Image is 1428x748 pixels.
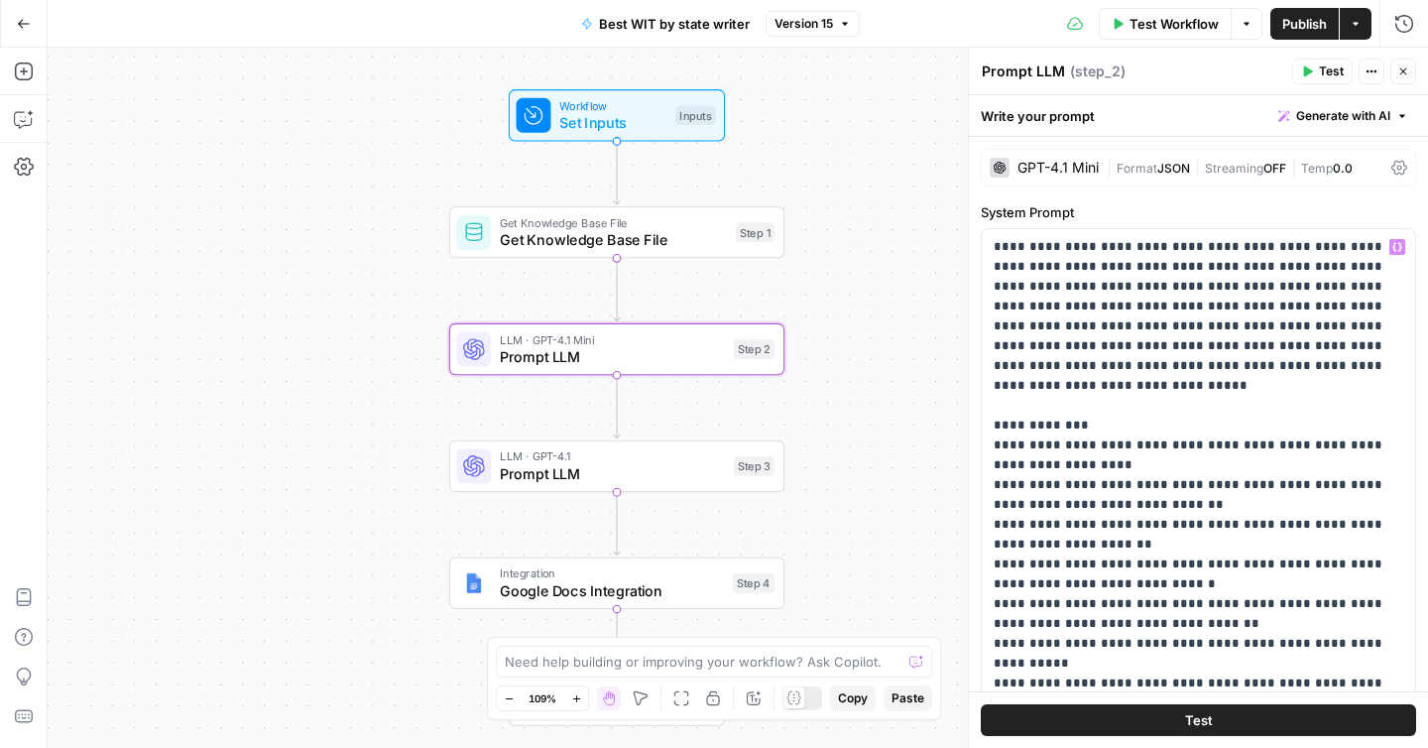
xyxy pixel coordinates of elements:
span: | [1190,157,1205,177]
span: Workflow [559,97,666,114]
span: Best WIT by state writer [599,14,750,34]
div: IntegrationGoogle Docs IntegrationStep 4 [449,558,784,609]
label: System Prompt [981,202,1416,222]
span: Prompt LLM [500,463,725,485]
div: Step 4 [733,573,775,593]
button: Publish [1270,8,1339,40]
span: Set Inputs [559,112,666,134]
span: Generate with AI [1296,107,1390,125]
span: | [1286,157,1301,177]
span: OFF [1263,161,1286,176]
span: | [1107,157,1117,177]
button: Test Workflow [1099,8,1231,40]
span: Test Workflow [1130,14,1219,34]
div: Step 3 [734,456,774,476]
span: Temp [1301,161,1333,176]
div: Get Knowledge Base FileGet Knowledge Base FileStep 1 [449,206,784,258]
button: Copy [830,686,876,711]
div: Step 2 [734,339,774,359]
button: Best WIT by state writer [569,8,762,40]
span: ( step_2 ) [1070,62,1126,81]
span: Test [1185,710,1213,730]
button: Generate with AI [1270,103,1416,129]
button: Version 15 [766,11,860,37]
div: Inputs [675,105,715,125]
span: Publish [1282,14,1327,34]
button: Paste [884,686,932,711]
g: Edge from step_3 to step_4 [614,492,621,555]
span: LLM · GPT-4.1 Mini [500,331,725,348]
button: Test [1292,59,1353,84]
span: Test [1319,62,1344,80]
g: Edge from start to step_1 [614,141,621,203]
img: Instagram%20post%20-%201%201.png [463,572,485,594]
span: Get Knowledge Base File [500,214,727,231]
button: Test [981,704,1416,736]
span: Paste [892,689,924,707]
span: Prompt LLM [500,346,725,368]
span: Copy [838,689,868,707]
g: Edge from step_1 to step_2 [614,258,621,320]
span: 109% [529,690,556,706]
div: Step 1 [736,222,774,242]
span: LLM · GPT-4.1 [500,447,725,464]
span: Integration [500,564,724,581]
div: GPT-4.1 Mini [1017,161,1099,175]
span: Version 15 [774,15,833,33]
div: Write your prompt [969,95,1428,136]
span: Google Docs Integration [500,580,724,602]
div: WorkflowSet InputsInputs [449,89,784,141]
div: LLM · GPT-4.1 MiniPrompt LLMStep 2 [449,323,784,375]
span: 0.0 [1333,161,1353,176]
span: Format [1117,161,1157,176]
span: Get Knowledge Base File [500,229,727,251]
div: EndOutput [449,675,784,726]
textarea: Prompt LLM [982,62,1065,81]
span: JSON [1157,161,1190,176]
g: Edge from step_2 to step_3 [614,375,621,437]
div: LLM · GPT-4.1Prompt LLMStep 3 [449,440,784,492]
span: Streaming [1205,161,1263,176]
